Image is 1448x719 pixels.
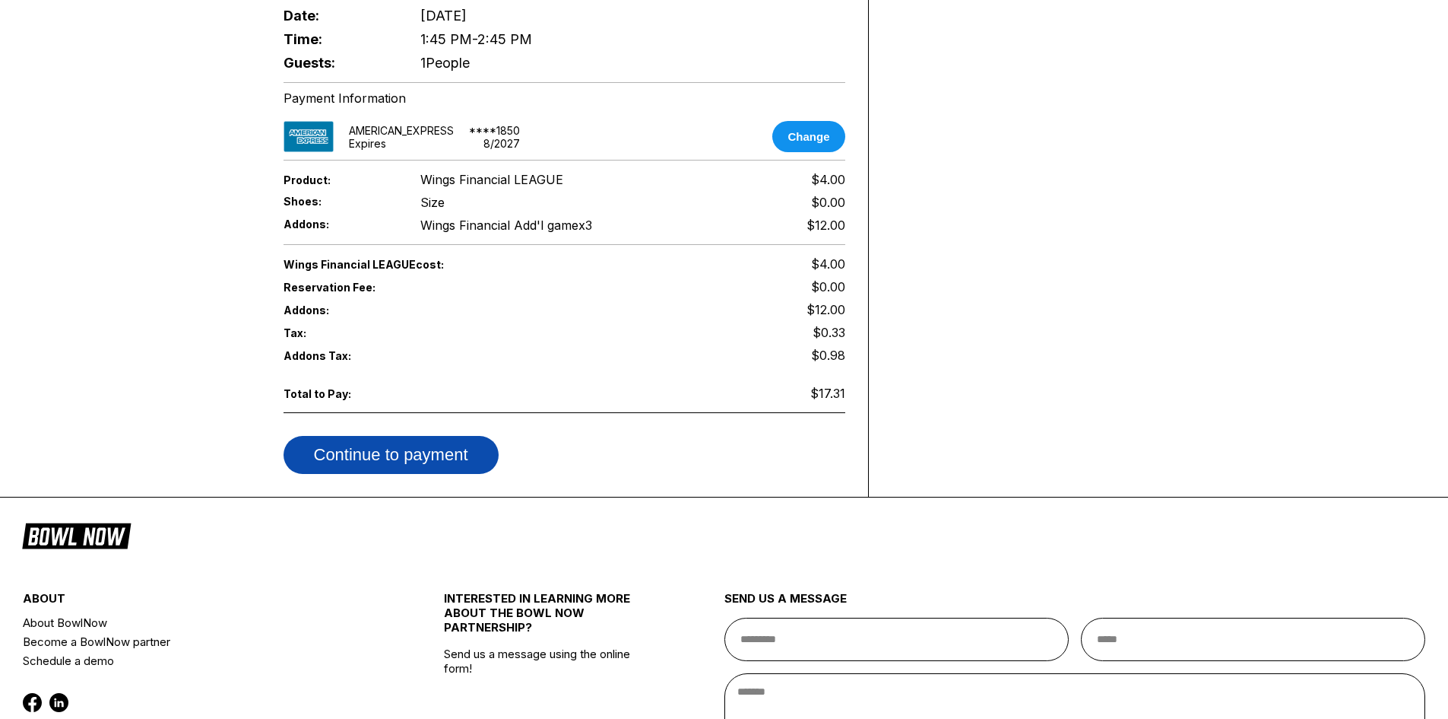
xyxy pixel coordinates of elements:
[349,124,454,137] div: AMERICAN_EXPRESS
[444,591,654,647] div: INTERESTED IN LEARNING MORE ABOUT THE BOWL NOW PARTNERSHIP?
[420,195,445,210] div: Size
[284,121,334,152] img: card
[284,31,396,47] span: Time:
[813,325,845,340] span: $0.33
[284,326,396,339] span: Tax:
[284,349,396,362] span: Addons Tax:
[284,436,499,474] button: Continue to payment
[23,613,373,632] a: About BowlNow
[284,258,565,271] span: Wings Financial LEAGUE cost:
[806,218,845,233] div: $12.00
[284,195,396,208] span: Shoes:
[811,256,845,272] span: $4.00
[284,387,396,400] span: Total to Pay:
[420,172,563,187] span: Wings Financial LEAGUE
[349,137,386,150] div: Expires
[420,31,532,47] span: 1:45 PM - 2:45 PM
[284,218,396,231] span: Addons:
[420,8,467,24] span: [DATE]
[23,632,373,651] a: Become a BowlNow partner
[420,218,592,233] div: Wings Financial Add'l game x 3
[810,386,845,401] span: $17.31
[284,8,396,24] span: Date:
[811,172,845,187] span: $4.00
[284,281,565,294] span: Reservation Fee:
[806,302,845,317] span: $12.00
[772,121,844,152] button: Change
[811,348,845,363] span: $0.98
[483,137,520,150] div: 8 / 2027
[23,591,373,613] div: about
[811,279,845,294] span: $0.00
[811,195,845,210] div: $0.00
[23,651,373,670] a: Schedule a demo
[284,91,845,106] div: Payment Information
[420,55,470,71] span: 1 People
[284,304,396,317] span: Addons:
[284,173,396,186] span: Product:
[724,591,1426,618] div: send us a message
[284,55,396,71] span: Guests:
